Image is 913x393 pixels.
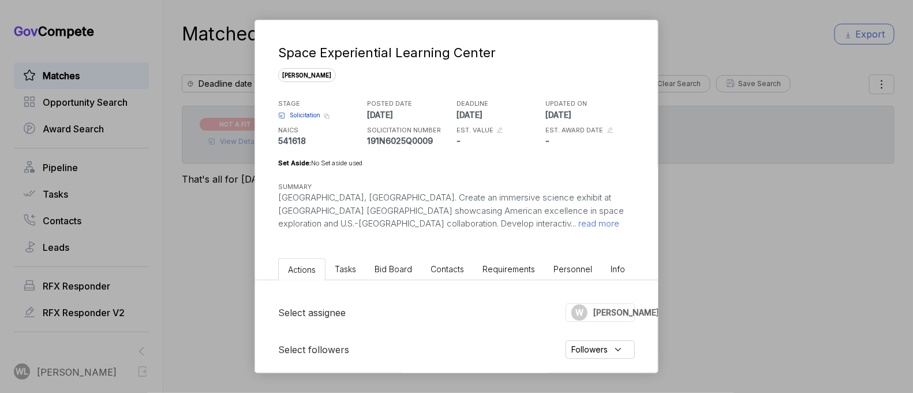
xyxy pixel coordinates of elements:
[375,264,412,274] span: Bid Board
[278,159,311,167] span: Set Aside:
[278,43,630,62] div: Space Experiential Learning Center
[553,264,592,274] span: Personnel
[278,135,365,147] p: 541618
[278,343,349,357] h5: Select followers
[290,111,320,120] span: Solicitation
[368,109,454,121] p: [DATE]
[368,125,454,135] h5: SOLICITATION NUMBER
[278,99,365,109] h5: STAGE
[611,264,625,274] span: Info
[278,68,336,82] span: [PERSON_NAME]
[288,265,316,275] span: Actions
[571,343,608,355] span: Followers
[546,125,604,135] h5: EST. AWARD DATE
[575,306,583,318] span: W
[456,125,493,135] h5: EST. VALUE
[368,135,454,147] p: 191N6025Q0009
[576,218,619,229] span: read more
[278,182,616,192] h5: SUMMARY
[278,125,365,135] h5: NAICS
[311,159,362,167] span: No Set aside used
[593,306,659,318] span: [PERSON_NAME]
[335,264,356,274] span: Tasks
[431,264,464,274] span: Contacts
[546,135,633,147] p: -
[546,99,633,109] h5: UPDATED ON
[278,111,320,120] a: Solicitation
[482,264,535,274] span: Requirements
[278,306,346,320] h5: Select assignee
[456,135,543,147] p: -
[368,99,454,109] h5: POSTED DATE
[456,99,543,109] h5: DEADLINE
[546,109,633,121] p: [DATE]
[278,191,635,231] p: [GEOGRAPHIC_DATA], [GEOGRAPHIC_DATA]. Create an immersive science exhibit at [GEOGRAPHIC_DATA] [G...
[456,109,543,121] p: [DATE]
